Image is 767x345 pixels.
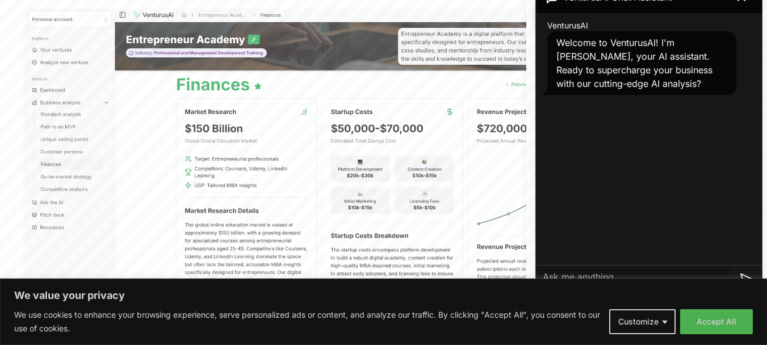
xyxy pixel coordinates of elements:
span: Welcome to VenturusAI! I'm [PERSON_NAME], your AI assistant. Ready to supercharge your business w... [556,37,712,89]
p: We use cookies to enhance your browsing experience, serve personalized ads or content, and analyz... [14,308,601,335]
p: We value your privacy [14,289,753,302]
span: VenturusAI [547,20,588,31]
button: Accept All [680,309,753,334]
button: Customize [609,309,676,334]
